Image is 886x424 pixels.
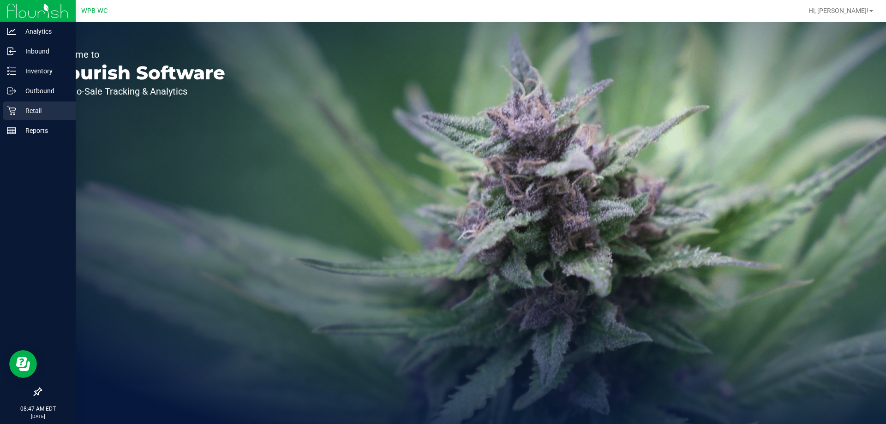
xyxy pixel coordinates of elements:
[50,50,225,59] p: Welcome to
[4,405,72,413] p: 08:47 AM EDT
[7,66,16,76] inline-svg: Inventory
[16,125,72,136] p: Reports
[81,7,108,15] span: WPB WC
[16,66,72,77] p: Inventory
[7,86,16,96] inline-svg: Outbound
[808,7,868,14] span: Hi, [PERSON_NAME]!
[16,105,72,116] p: Retail
[7,47,16,56] inline-svg: Inbound
[7,27,16,36] inline-svg: Analytics
[50,87,225,96] p: Seed-to-Sale Tracking & Analytics
[50,64,225,82] p: Flourish Software
[16,26,72,37] p: Analytics
[16,85,72,96] p: Outbound
[4,413,72,420] p: [DATE]
[7,106,16,115] inline-svg: Retail
[16,46,72,57] p: Inbound
[7,126,16,135] inline-svg: Reports
[9,350,37,378] iframe: Resource center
